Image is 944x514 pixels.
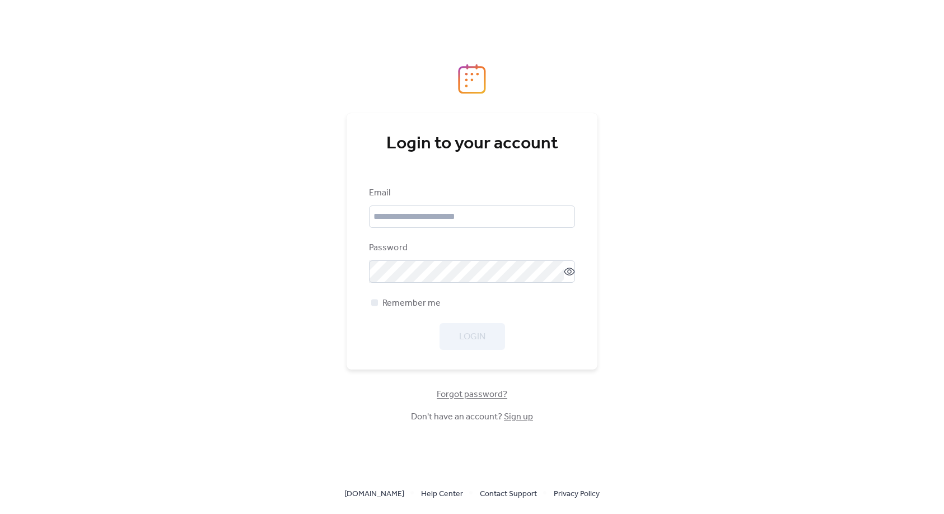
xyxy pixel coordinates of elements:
span: [DOMAIN_NAME] [344,488,404,501]
div: Login to your account [369,133,575,155]
a: Help Center [421,487,463,501]
div: Password [369,241,573,255]
a: Sign up [504,408,533,426]
span: Help Center [421,488,463,501]
a: Contact Support [480,487,537,501]
a: Forgot password? [437,391,507,398]
span: Don't have an account? [411,410,533,424]
a: [DOMAIN_NAME] [344,487,404,501]
img: logo [458,64,486,94]
span: Contact Support [480,488,537,501]
span: Forgot password? [437,388,507,401]
div: Email [369,186,573,200]
span: Remember me [382,297,441,310]
span: Privacy Policy [554,488,600,501]
a: Privacy Policy [554,487,600,501]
